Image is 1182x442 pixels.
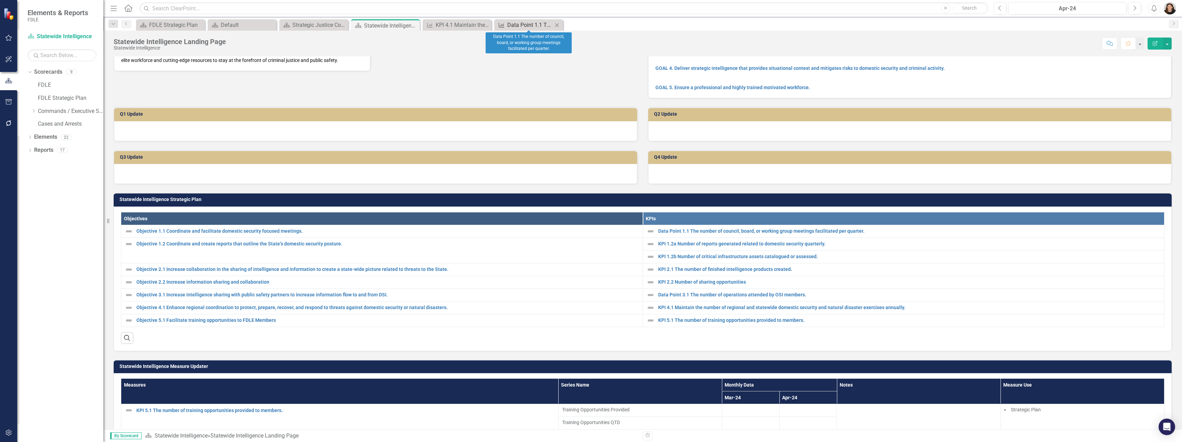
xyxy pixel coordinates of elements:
[114,38,226,45] div: Statewide Intelligence Landing Page
[136,305,639,310] a: Objective 4.1 Enhance regional coordination to protect, prepare, recover, and respond to threats ...
[136,241,639,246] a: Objective 1.2 Coordinate and create reports that outline the State’s domestic security posture.
[486,32,572,53] div: Data Point 1.1 The number of council, board, or working group meetings facilitated per quarter.
[436,21,490,29] div: KPI 4.1 Maintain the number of regional and statewide domestic security and natural disaster exer...
[209,21,275,29] a: Default
[952,3,987,13] button: Search
[125,240,133,248] img: Not Defined
[496,21,553,29] a: Data Point 1.1 The number of council, board, or working group meetings facilitated per quarter.
[155,432,208,439] a: Statewide Intelligence
[655,65,945,71] a: GOAL 4. Deliver strategic intelligence that provides situational context and mitigates risks to d...
[646,240,655,248] img: Not Defined
[138,21,203,29] a: FDLE Strategic Plan
[658,305,1161,310] a: KPI 4.1 Maintain the number of regional and statewide domestic security and natural disaster exer...
[210,432,299,439] div: Statewide Intelligence Landing Page
[149,21,203,29] div: FDLE Strategic Plan
[221,21,275,29] div: Default
[136,267,639,272] a: Objective 2.1 Increase collaboration in the sharing of intelligence and information to create a s...
[121,301,643,314] td: Double-Click to Edit Right Click for Context Menu
[61,134,72,140] div: 22
[34,146,53,154] a: Reports
[722,404,779,417] td: Double-Click to Edit
[120,197,1168,202] h3: Statewide Intelligence Strategic Plan
[1011,4,1124,13] div: Apr-24
[121,238,643,263] td: Double-Click to Edit Right Click for Context Menu
[658,241,1161,246] a: KPI 1.2a Number of reports generated related to domestic security quarterly.
[136,280,639,285] a: Objective 2.2 Increase information sharing and collaboration
[120,112,634,117] h3: Q1 Update
[654,155,1168,160] h3: Q4 Update
[136,229,639,234] a: Objective 1.1 Coordinate and facilitate domestic security focused meetings.
[658,292,1161,297] a: Data Point 3.1 The number of operations attended by OSI members.
[658,318,1161,323] a: KPI 5.1 The number of training opportunities provided to members.
[121,276,643,288] td: Double-Click to Edit Right Click for Context Menu
[34,133,57,141] a: Elements
[364,21,418,30] div: Statewide Intelligence Landing Page
[646,265,655,274] img: Not Defined
[136,318,639,323] a: Objective 5.1 Facilitate training opportunities to FDLE Members
[643,301,1164,314] td: Double-Click to Edit Right Click for Context Menu
[1164,2,1176,14] img: Linda Infinger
[125,278,133,286] img: Not Defined
[654,112,1168,117] h3: Q2 Update
[125,291,133,299] img: Not Defined
[3,8,15,20] img: ClearPoint Strategy
[136,292,639,297] a: Objective 3.1 Increase intelligence sharing with public safety partners to increase information f...
[655,85,810,90] a: GOAL 5. Ensure a professional and highly trained motivated workforce.
[121,288,643,301] td: Double-Click to Edit Right Click for Context Menu
[136,408,555,413] a: KPI 5.1 The number of training opportunities provided to members.
[38,120,103,128] a: Cases and Arrests
[646,278,655,286] img: Not Defined
[1011,407,1041,412] span: Strategic Plan
[1159,419,1175,435] div: Open Intercom Messenger
[643,238,1164,250] td: Double-Click to Edit Right Click for Context Menu
[507,21,553,29] div: Data Point 1.1 The number of council, board, or working group meetings facilitated per quarter.
[424,21,490,29] a: KPI 4.1 Maintain the number of regional and statewide domestic security and natural disaster exer...
[643,314,1164,327] td: Double-Click to Edit Right Click for Context Menu
[121,50,363,64] p: To be the leading state law enforcement agency in the country by providing exceptional services w...
[34,68,62,76] a: Scorecards
[120,155,634,160] h3: Q3 Update
[120,364,1168,369] h3: Statewide Intelligence Measure Updater
[292,21,346,29] div: Strategic Justice Command
[643,225,1164,238] td: Double-Click to Edit Right Click for Context Menu
[38,94,103,102] a: FDLE Strategic Plan
[658,280,1161,285] a: KPI 2.2 Number of sharing opportunities
[643,250,1164,263] td: Double-Click to Edit Right Click for Context Menu
[121,225,643,238] td: Double-Click to Edit Right Click for Context Menu
[66,69,77,75] div: 9
[646,304,655,312] img: Not Defined
[125,227,133,235] img: Not Defined
[646,316,655,325] img: Not Defined
[558,404,722,417] td: Double-Click to Edit
[114,45,226,51] div: Statewide Intelligence
[562,419,718,426] span: Training Opportunities QTD
[139,2,988,14] input: Search ClearPoint...
[1008,2,1127,14] button: Apr-24
[28,9,88,17] span: Elements & Reports
[121,263,643,276] td: Double-Click to Edit Right Click for Context Menu
[658,254,1161,259] a: KPI 1.2b Number of critical infrastructure assets catalogued or assessed.
[121,314,643,327] td: Double-Click to Edit Right Click for Context Menu
[646,253,655,261] img: Not Defined
[646,291,655,299] img: Not Defined
[145,432,637,440] div: »
[125,406,133,414] img: Not Defined
[125,304,133,312] img: Not Defined
[57,147,68,153] div: 17
[38,107,103,115] a: Commands / Executive Support Branch
[562,406,718,413] span: Training Opportunities Provided
[962,5,977,11] span: Search
[779,404,837,417] td: Double-Click to Edit
[110,432,142,439] span: By Scorecard
[28,49,96,61] input: Search Below...
[38,81,103,89] a: FDLE
[643,276,1164,288] td: Double-Click to Edit Right Click for Context Menu
[643,288,1164,301] td: Double-Click to Edit Right Click for Context Menu
[28,33,96,41] a: Statewide Intelligence
[658,229,1161,234] a: Data Point 1.1 The number of council, board, or working group meetings facilitated per quarter.
[643,263,1164,276] td: Double-Click to Edit Right Click for Context Menu
[125,265,133,274] img: Not Defined
[28,17,88,22] small: FDLE
[646,227,655,235] img: Not Defined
